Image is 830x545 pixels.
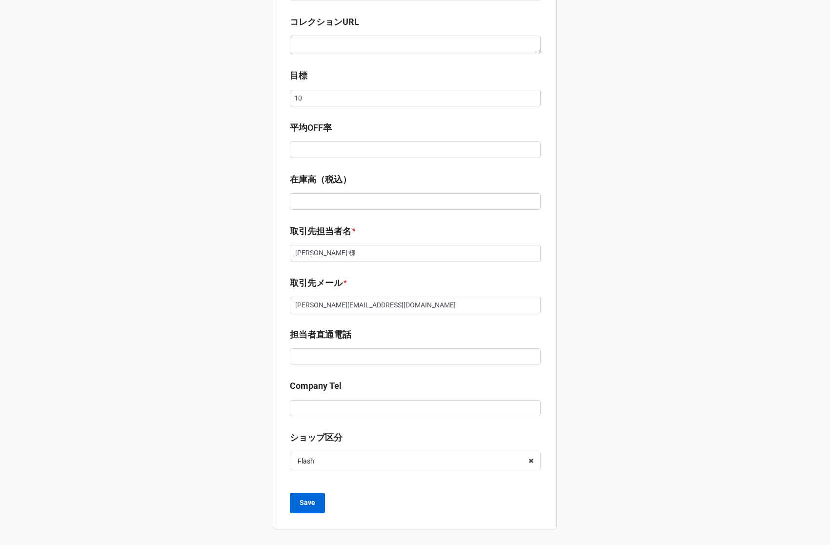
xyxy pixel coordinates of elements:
[298,458,314,464] div: Flash
[290,379,342,393] label: Company Tel
[290,493,325,513] button: Save
[290,224,351,238] label: 取引先担当者名
[290,173,351,186] label: 在庫高（税込）
[290,431,343,444] label: ショップ区分
[290,276,343,290] label: 取引先メール
[290,69,307,82] label: 目標
[290,121,332,135] label: 平均OFF率
[300,498,315,508] b: Save
[290,328,351,342] label: 担当者直通電話
[290,15,359,29] label: コレクションURL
